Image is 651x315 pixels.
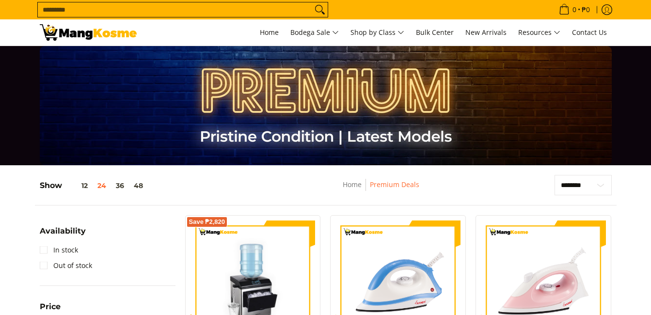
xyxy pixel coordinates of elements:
[40,303,61,311] span: Price
[312,2,328,17] button: Search
[93,182,111,189] button: 24
[411,19,459,46] a: Bulk Center
[189,219,225,225] span: Save ₱2,820
[40,258,92,273] a: Out of stock
[350,27,404,39] span: Shop by Class
[572,28,607,37] span: Contact Us
[40,181,148,190] h5: Show
[129,182,148,189] button: 48
[40,24,137,41] img: Premium Deals: Best Premium Home Appliances Sale l Mang Kosme
[290,27,339,39] span: Bodega Sale
[40,227,86,235] span: Availability
[518,27,560,39] span: Resources
[111,182,129,189] button: 36
[580,6,591,13] span: ₱0
[556,4,593,15] span: •
[255,19,284,46] a: Home
[62,182,93,189] button: 12
[286,19,344,46] a: Bodega Sale
[276,179,486,201] nav: Breadcrumbs
[146,19,612,46] nav: Main Menu
[40,242,78,258] a: In stock
[460,19,511,46] a: New Arrivals
[40,227,86,242] summary: Open
[370,180,419,189] a: Premium Deals
[346,19,409,46] a: Shop by Class
[260,28,279,37] span: Home
[465,28,507,37] span: New Arrivals
[571,6,578,13] span: 0
[343,180,362,189] a: Home
[567,19,612,46] a: Contact Us
[416,28,454,37] span: Bulk Center
[513,19,565,46] a: Resources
